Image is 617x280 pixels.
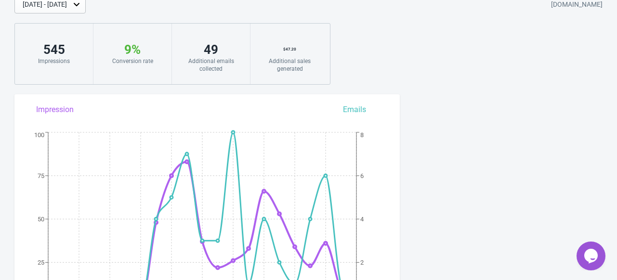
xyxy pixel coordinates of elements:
div: Impressions [25,57,83,65]
tspan: 100 [34,131,44,139]
tspan: 25 [38,259,44,266]
tspan: 2 [360,259,364,266]
tspan: 4 [360,216,364,223]
tspan: 75 [38,172,44,179]
div: Additional sales generated [260,57,319,73]
div: Additional emails collected [182,57,240,73]
div: $ 47.20 [260,42,319,57]
div: Conversion rate [103,57,162,65]
tspan: 8 [360,131,364,139]
tspan: 50 [38,216,44,223]
iframe: chat widget [577,242,607,270]
div: 9 % [103,42,162,57]
div: 545 [25,42,83,57]
div: 49 [182,42,240,57]
tspan: 6 [360,172,364,179]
